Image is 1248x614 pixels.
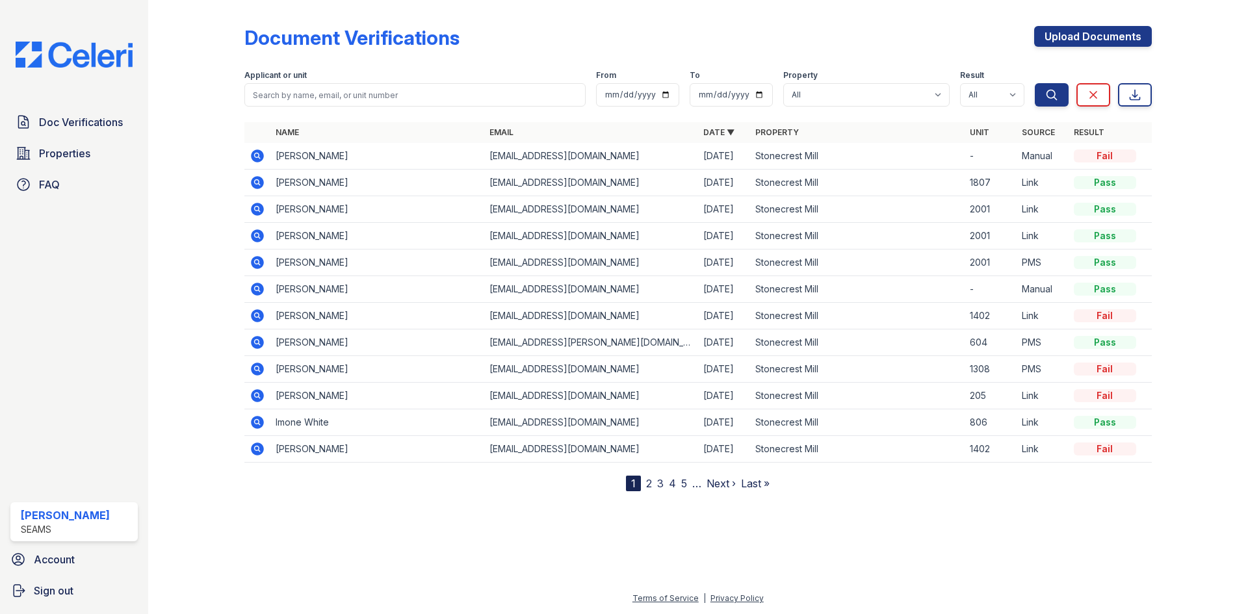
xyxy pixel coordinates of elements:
td: [EMAIL_ADDRESS][DOMAIN_NAME] [484,409,698,436]
td: PMS [1017,329,1069,356]
td: [DATE] [698,170,750,196]
td: Link [1017,196,1069,223]
td: [DATE] [698,249,750,276]
td: [EMAIL_ADDRESS][DOMAIN_NAME] [484,170,698,196]
td: - [965,276,1017,303]
div: [PERSON_NAME] [21,507,110,523]
div: | [703,593,706,603]
span: Properties [39,146,90,161]
td: Link [1017,409,1069,436]
td: Stonecrest Mill [750,143,964,170]
td: Manual [1017,143,1069,170]
td: Stonecrest Mill [750,223,964,249]
td: - [965,143,1017,170]
a: FAQ [10,172,138,198]
div: Document Verifications [244,26,460,49]
a: Account [5,546,143,572]
label: Result [960,70,984,81]
a: Last » [741,477,770,490]
td: Link [1017,303,1069,329]
a: Doc Verifications [10,109,138,135]
a: Properties [10,140,138,166]
td: [EMAIL_ADDRESS][DOMAIN_NAME] [484,303,698,329]
span: FAQ [39,177,60,192]
td: [PERSON_NAME] [270,436,484,463]
td: Link [1017,170,1069,196]
td: 2001 [965,196,1017,223]
div: Pass [1074,203,1136,216]
td: [PERSON_NAME] [270,329,484,356]
td: Stonecrest Mill [750,436,964,463]
div: SEAMS [21,523,110,536]
div: Pass [1074,416,1136,429]
td: [DATE] [698,329,750,356]
div: Pass [1074,256,1136,269]
span: Doc Verifications [39,114,123,130]
div: Fail [1074,363,1136,376]
td: Link [1017,436,1069,463]
td: [DATE] [698,356,750,383]
td: [DATE] [698,383,750,409]
td: 604 [965,329,1017,356]
div: Pass [1074,176,1136,189]
a: Upload Documents [1034,26,1152,47]
label: Applicant or unit [244,70,307,81]
td: [PERSON_NAME] [270,303,484,329]
span: Account [34,552,75,567]
div: Pass [1074,229,1136,242]
div: 1 [626,476,641,491]
td: 2001 [965,249,1017,276]
input: Search by name, email, or unit number [244,83,586,107]
a: Result [1074,127,1104,137]
td: Stonecrest Mill [750,276,964,303]
div: Fail [1074,389,1136,402]
td: 1402 [965,436,1017,463]
td: [PERSON_NAME] [270,276,484,303]
td: Stonecrest Mill [750,383,964,409]
td: [EMAIL_ADDRESS][DOMAIN_NAME] [484,356,698,383]
td: [DATE] [698,196,750,223]
a: Next › [707,477,736,490]
td: [EMAIL_ADDRESS][DOMAIN_NAME] [484,143,698,170]
a: Unit [970,127,989,137]
a: Name [276,127,299,137]
td: Stonecrest Mill [750,249,964,276]
td: Stonecrest Mill [750,303,964,329]
td: 1402 [965,303,1017,329]
td: [DATE] [698,276,750,303]
td: Imone White [270,409,484,436]
span: … [692,476,701,491]
td: PMS [1017,356,1069,383]
td: [PERSON_NAME] [270,170,484,196]
td: Stonecrest Mill [750,196,964,223]
a: 3 [657,477,664,490]
a: Email [489,127,513,137]
td: Link [1017,223,1069,249]
td: [EMAIL_ADDRESS][DOMAIN_NAME] [484,196,698,223]
div: Fail [1074,309,1136,322]
td: 1308 [965,356,1017,383]
label: From [596,70,616,81]
a: Sign out [5,578,143,604]
td: [PERSON_NAME] [270,223,484,249]
td: 806 [965,409,1017,436]
td: Stonecrest Mill [750,356,964,383]
td: [DATE] [698,303,750,329]
td: [EMAIL_ADDRESS][PERSON_NAME][DOMAIN_NAME] [484,329,698,356]
td: Stonecrest Mill [750,329,964,356]
div: Fail [1074,442,1136,455]
td: Stonecrest Mill [750,170,964,196]
td: Link [1017,383,1069,409]
td: [EMAIL_ADDRESS][DOMAIN_NAME] [484,383,698,409]
td: [PERSON_NAME] [270,143,484,170]
td: [EMAIL_ADDRESS][DOMAIN_NAME] [484,276,698,303]
span: Sign out [34,583,73,598]
label: Property [783,70,818,81]
td: [PERSON_NAME] [270,249,484,276]
div: Pass [1074,283,1136,296]
a: 5 [681,477,687,490]
div: Pass [1074,336,1136,349]
td: Stonecrest Mill [750,409,964,436]
td: 205 [965,383,1017,409]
